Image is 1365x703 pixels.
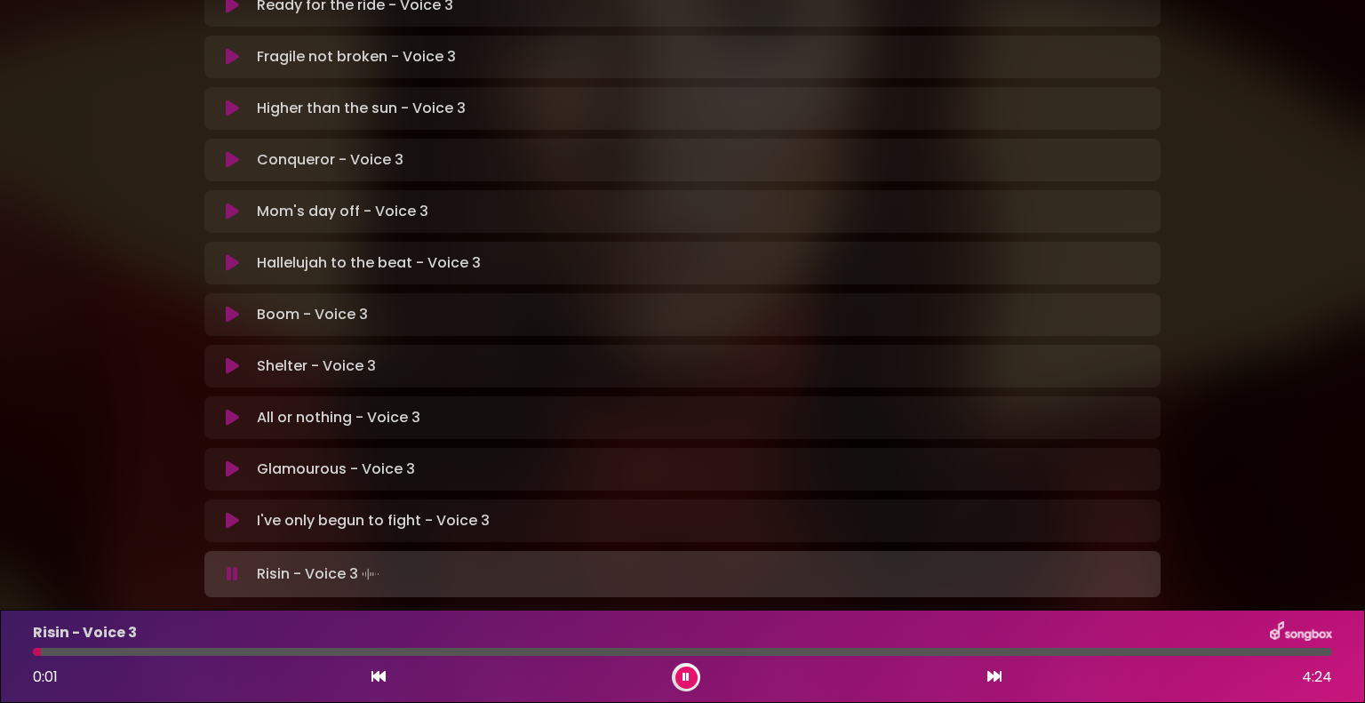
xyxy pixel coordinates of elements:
p: Conqueror - Voice 3 [257,149,403,171]
p: All or nothing - Voice 3 [257,407,420,428]
span: 4:24 [1302,667,1332,688]
p: Risin - Voice 3 [33,622,137,643]
p: I've only begun to fight - Voice 3 [257,510,490,531]
p: Mom's day off - Voice 3 [257,201,428,222]
p: Glamourous - Voice 3 [257,459,415,480]
p: Shelter - Voice 3 [257,355,376,377]
p: Risin - Voice 3 [257,562,383,587]
p: Boom - Voice 3 [257,304,368,325]
p: Fragile not broken - Voice 3 [257,46,456,68]
p: Higher than the sun - Voice 3 [257,98,466,119]
p: Hallelujah to the beat - Voice 3 [257,252,481,274]
span: 0:01 [33,667,58,687]
img: songbox-logo-white.png [1270,621,1332,644]
img: waveform4.gif [358,562,383,587]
